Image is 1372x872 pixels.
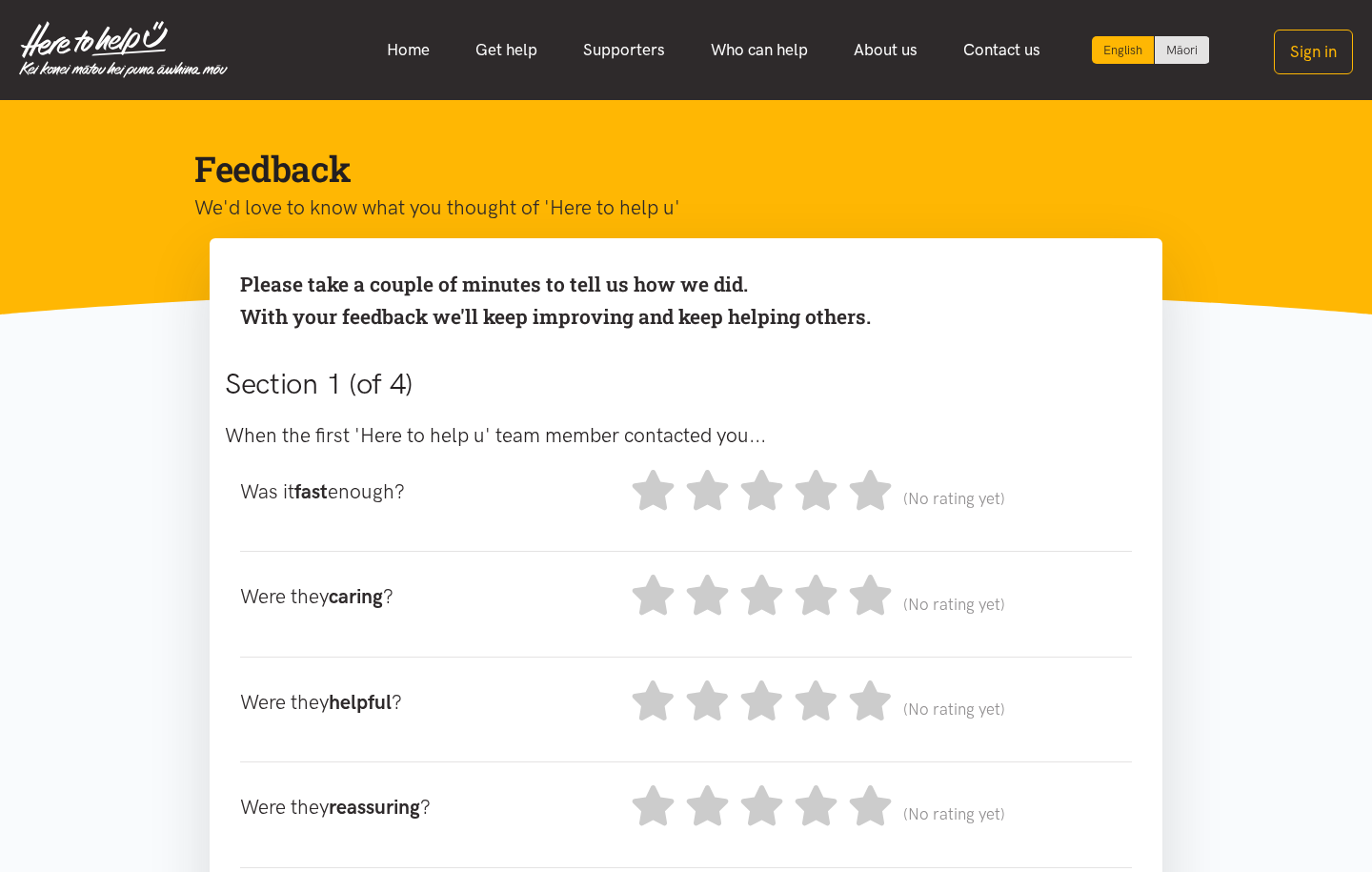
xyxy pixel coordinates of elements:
h2: Section 1 (of 4) [225,364,1147,404]
p: Were they ? [240,580,393,613]
a: Supporters [560,30,688,71]
h1: Feedback [194,146,1147,192]
a: Home [364,30,453,71]
a: Get help [453,30,560,71]
div: Current language [1092,36,1155,64]
button: Sign in [1274,30,1353,74]
p: Please take a couple of minutes to tell us how we did. With your feedback we'll keep improving an... [225,253,1147,348]
a: Contact us [940,30,1063,71]
span: (No rating yet) [903,801,1005,827]
p: Were they ? [240,686,402,719]
div: Language toggle [1092,36,1210,64]
p: Were they ? [240,791,431,823]
span: (No rating yet) [903,697,1005,722]
p: When the first 'Here to help u' team member contacted you... [225,419,1147,452]
a: Who can help [688,30,831,71]
a: About us [831,30,940,71]
a: Switch to Te Reo Māori [1155,36,1209,64]
span: (No rating yet) [903,592,1005,618]
b: fast [294,479,328,503]
p: Was it enough? [240,476,405,508]
p: We'd love to know what you thought of 'Here to help u' [194,192,1147,224]
b: helpful [329,690,392,714]
span: (No rating yet) [903,486,1005,512]
b: caring [329,584,383,608]
img: Home [19,21,228,78]
b: reassuring [329,795,420,819]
